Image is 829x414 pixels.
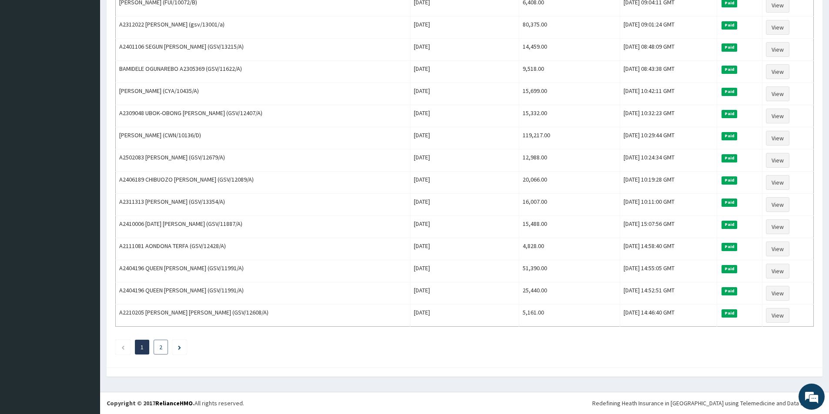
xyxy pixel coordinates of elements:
[620,39,717,61] td: [DATE] 08:48:09 GMT
[410,149,519,172] td: [DATE]
[4,237,166,268] textarea: Type your message and hit 'Enter'
[620,105,717,127] td: [DATE] 10:32:23 GMT
[519,39,620,61] td: 14,459.00
[620,282,717,305] td: [DATE] 14:52:51 GMT
[519,127,620,149] td: 119,217.00
[519,216,620,238] td: 15,488.00
[620,17,717,39] td: [DATE] 09:01:24 GMT
[722,265,737,273] span: Paid
[519,194,620,216] td: 16,007.00
[722,110,737,118] span: Paid
[766,264,789,278] a: View
[519,172,620,194] td: 20,066.00
[620,83,717,105] td: [DATE] 10:42:11 GMT
[410,216,519,238] td: [DATE]
[100,392,829,414] footer: All rights reserved.
[116,17,410,39] td: A2312022 [PERSON_NAME] (gsv/13001/a)
[620,194,717,216] td: [DATE] 10:11:00 GMT
[519,238,620,260] td: 4,828.00
[722,243,737,251] span: Paid
[620,305,717,327] td: [DATE] 14:46:40 GMT
[116,127,410,149] td: [PERSON_NAME] (CWN/10136/D)
[155,399,193,407] a: RelianceHMO
[722,309,737,317] span: Paid
[722,43,737,51] span: Paid
[410,17,519,39] td: [DATE]
[519,83,620,105] td: 15,699.00
[410,260,519,282] td: [DATE]
[519,61,620,83] td: 9,518.00
[722,199,737,206] span: Paid
[766,153,789,168] a: View
[519,282,620,305] td: 25,440.00
[722,154,737,162] span: Paid
[116,149,410,172] td: A2502083 [PERSON_NAME] (GSV/12679/A)
[121,343,125,351] a: Previous page
[116,194,410,216] td: A2311313 [PERSON_NAME] (GSV/13354/A)
[722,221,737,229] span: Paid
[766,131,789,146] a: View
[116,61,410,83] td: BAMIDELE OGUNAREBO A2305369 (GSV/11622/A)
[143,4,164,25] div: Minimize live chat window
[766,242,789,256] a: View
[410,172,519,194] td: [DATE]
[620,172,717,194] td: [DATE] 10:19:28 GMT
[107,399,195,407] strong: Copyright © 2017 .
[116,216,410,238] td: A2410006 [DATE] [PERSON_NAME] (GSV/11887/A)
[766,86,789,101] a: View
[410,194,519,216] td: [DATE]
[519,149,620,172] td: 12,988.00
[16,43,35,65] img: d_794563401_company_1708531726252_794563401
[722,287,737,295] span: Paid
[766,219,789,234] a: View
[410,282,519,305] td: [DATE]
[722,132,737,140] span: Paid
[410,238,519,260] td: [DATE]
[410,61,519,83] td: [DATE]
[159,343,162,351] a: Page 2
[620,61,717,83] td: [DATE] 08:43:38 GMT
[519,105,620,127] td: 15,332.00
[116,83,410,105] td: [PERSON_NAME] (CYA/10435/A)
[410,105,519,127] td: [DATE]
[410,83,519,105] td: [DATE]
[519,260,620,282] td: 51,390.00
[766,308,789,323] a: View
[116,172,410,194] td: A2406189 CHIBUOZO [PERSON_NAME] (GSV/12089/A)
[766,197,789,212] a: View
[410,127,519,149] td: [DATE]
[722,21,737,29] span: Paid
[45,49,146,60] div: Chat with us now
[620,238,717,260] td: [DATE] 14:58:40 GMT
[410,39,519,61] td: [DATE]
[116,260,410,282] td: A2404196 QUEEN [PERSON_NAME] (GSV/11991/A)
[766,175,789,190] a: View
[620,216,717,238] td: [DATE] 15:07:56 GMT
[766,286,789,301] a: View
[410,305,519,327] td: [DATE]
[766,42,789,57] a: View
[116,305,410,327] td: A2210205 [PERSON_NAME] [PERSON_NAME] (GSV/12608/A)
[519,305,620,327] td: 5,161.00
[519,17,620,39] td: 80,375.00
[766,64,789,79] a: View
[116,39,410,61] td: A2401106 SEGUN [PERSON_NAME] (GSV/13215/A)
[766,20,789,35] a: View
[178,343,181,351] a: Next page
[722,176,737,184] span: Paid
[722,88,737,96] span: Paid
[722,66,737,73] span: Paid
[620,149,717,172] td: [DATE] 10:24:34 GMT
[766,109,789,123] a: View
[50,109,120,197] span: We're online!
[116,238,410,260] td: A2111081 AONDONA TERFA (GSV/12428/A)
[116,105,410,127] td: A2309048 UBOK-OBONG [PERSON_NAME] (GSV/12407/A)
[116,282,410,305] td: A2404196 QUEEN [PERSON_NAME] (GSV/11991/A)
[141,343,144,351] a: Page 1 is your current page
[620,260,717,282] td: [DATE] 14:55:05 GMT
[620,127,717,149] td: [DATE] 10:29:44 GMT
[592,399,822,407] div: Redefining Heath Insurance in [GEOGRAPHIC_DATA] using Telemedicine and Data Science!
